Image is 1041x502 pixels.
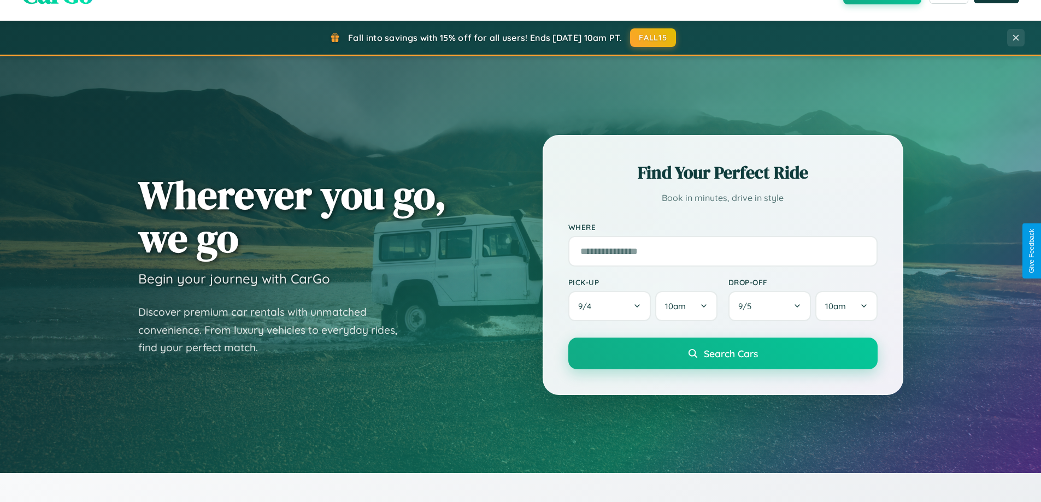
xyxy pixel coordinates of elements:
div: Give Feedback [1028,229,1036,273]
span: 10am [665,301,686,311]
span: Search Cars [704,347,758,359]
span: 9 / 4 [578,301,597,311]
h2: Find Your Perfect Ride [568,161,878,185]
button: 10am [655,291,717,321]
label: Pick-up [568,277,717,287]
button: Search Cars [568,338,878,369]
button: 9/4 [568,291,651,321]
label: Drop-off [728,277,878,287]
span: 10am [825,301,846,311]
button: 9/5 [728,291,811,321]
p: Discover premium car rentals with unmatched convenience. From luxury vehicles to everyday rides, ... [138,303,411,357]
h3: Begin your journey with CarGo [138,270,330,287]
span: Fall into savings with 15% off for all users! Ends [DATE] 10am PT. [348,32,622,43]
h1: Wherever you go, we go [138,173,446,259]
label: Where [568,222,878,232]
button: FALL15 [630,28,676,47]
button: 10am [815,291,877,321]
span: 9 / 5 [738,301,757,311]
p: Book in minutes, drive in style [568,190,878,206]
